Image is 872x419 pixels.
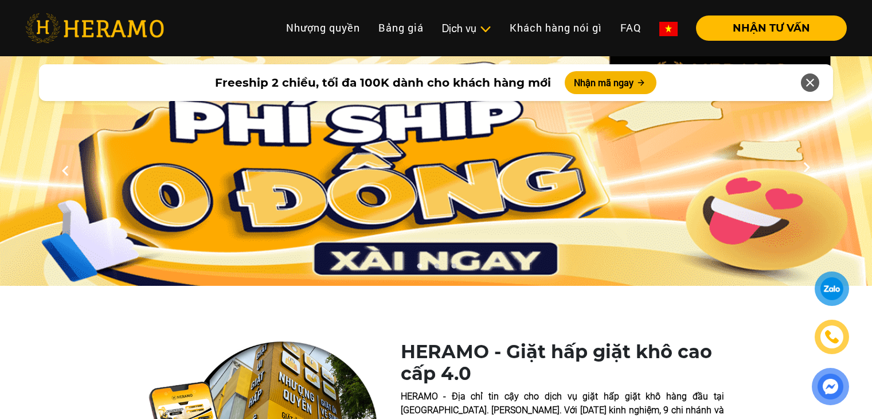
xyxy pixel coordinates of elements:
[479,24,491,35] img: subToggleIcon
[25,13,164,43] img: heramo-logo.png
[442,21,491,36] div: Dịch vụ
[431,263,442,274] button: 2
[696,15,847,41] button: NHẬN TƯ VẤN
[401,341,724,385] h1: HERAMO - Giặt hấp giặt khô cao cấp 4.0
[659,22,678,36] img: vn-flag.png
[413,263,425,274] button: 1
[565,71,656,94] button: Nhận mã ngay
[826,331,838,343] img: phone-icon
[500,15,611,40] a: Khách hàng nói gì
[816,321,847,352] a: phone-icon
[448,263,459,274] button: 3
[611,15,650,40] a: FAQ
[215,74,551,91] span: Freeship 2 chiều, tối đa 100K dành cho khách hàng mới
[687,23,847,33] a: NHẬN TƯ VẤN
[369,15,433,40] a: Bảng giá
[277,15,369,40] a: Nhượng quyền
